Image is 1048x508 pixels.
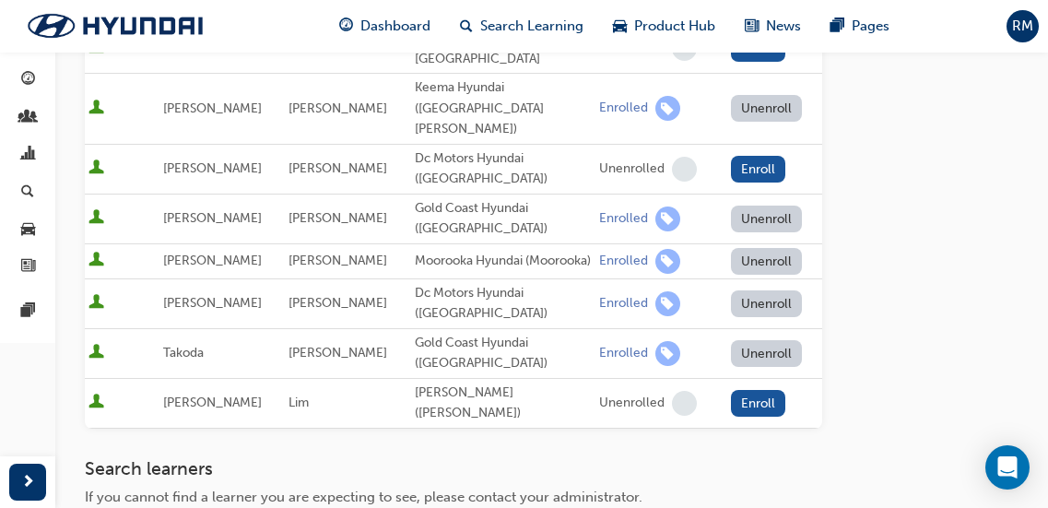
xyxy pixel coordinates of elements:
[599,253,648,270] div: Enrolled
[731,248,803,275] button: Unenroll
[415,77,592,140] div: Keema Hyundai ([GEOGRAPHIC_DATA][PERSON_NAME])
[830,15,844,38] span: pages-icon
[88,159,104,178] span: User is active
[88,294,104,313] span: User is active
[339,15,353,38] span: guage-icon
[731,390,786,417] button: Enroll
[288,100,387,116] span: [PERSON_NAME]
[415,383,592,424] div: [PERSON_NAME] ([PERSON_NAME])
[731,290,803,317] button: Unenroll
[21,471,35,494] span: next-icon
[288,210,387,226] span: [PERSON_NAME]
[324,7,445,45] a: guage-iconDashboard
[672,391,697,416] span: learningRecordVerb_NONE-icon
[655,207,680,231] span: learningRecordVerb_ENROLL-icon
[163,295,262,311] span: [PERSON_NAME]
[21,184,34,201] span: search-icon
[9,6,221,45] img: Trak
[816,7,904,45] a: pages-iconPages
[766,16,801,37] span: News
[21,110,35,126] span: people-icon
[88,100,104,118] span: User is active
[599,395,665,412] div: Unenrolled
[599,345,648,362] div: Enrolled
[598,7,730,45] a: car-iconProduct Hub
[21,221,35,238] span: car-icon
[599,295,648,313] div: Enrolled
[85,489,642,505] span: If you cannot find a learner you are expecting to see, please contact your administrator.
[599,210,648,228] div: Enrolled
[288,253,387,268] span: [PERSON_NAME]
[730,7,816,45] a: news-iconNews
[415,148,592,190] div: Dc Motors Hyundai ([GEOGRAPHIC_DATA])
[985,445,1030,490] div: Open Intercom Messenger
[731,206,803,232] button: Unenroll
[88,394,104,412] span: User is active
[415,333,592,374] div: Gold Coast Hyundai ([GEOGRAPHIC_DATA])
[415,198,592,240] div: Gold Coast Hyundai ([GEOGRAPHIC_DATA])
[88,252,104,270] span: User is active
[163,345,204,360] span: Takoda
[445,7,598,45] a: search-iconSearch Learning
[655,96,680,121] span: learningRecordVerb_ENROLL-icon
[21,303,35,320] span: pages-icon
[163,210,262,226] span: [PERSON_NAME]
[288,160,387,176] span: [PERSON_NAME]
[163,395,262,410] span: [PERSON_NAME]
[88,344,104,362] span: User is active
[460,15,473,38] span: search-icon
[88,209,104,228] span: User is active
[415,251,592,272] div: Moorooka Hyundai (Moorooka)
[288,295,387,311] span: [PERSON_NAME]
[745,15,759,38] span: news-icon
[288,345,387,360] span: [PERSON_NAME]
[415,283,592,325] div: Dc Motors Hyundai ([GEOGRAPHIC_DATA])
[731,156,786,183] button: Enroll
[163,253,262,268] span: [PERSON_NAME]
[731,95,803,122] button: Unenroll
[731,340,803,367] button: Unenroll
[634,16,715,37] span: Product Hub
[360,16,430,37] span: Dashboard
[613,15,627,38] span: car-icon
[655,291,680,316] span: learningRecordVerb_ENROLL-icon
[288,395,309,410] span: Lim
[1007,10,1039,42] button: RM
[599,160,665,178] div: Unenrolled
[163,100,262,116] span: [PERSON_NAME]
[21,72,35,89] span: guage-icon
[21,259,35,276] span: news-icon
[21,147,35,163] span: chart-icon
[672,157,697,182] span: learningRecordVerb_NONE-icon
[852,16,889,37] span: Pages
[655,249,680,274] span: learningRecordVerb_ENROLL-icon
[85,458,822,479] h3: Search learners
[1012,16,1033,37] span: RM
[599,100,648,117] div: Enrolled
[655,341,680,366] span: learningRecordVerb_ENROLL-icon
[163,160,262,176] span: [PERSON_NAME]
[480,16,583,37] span: Search Learning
